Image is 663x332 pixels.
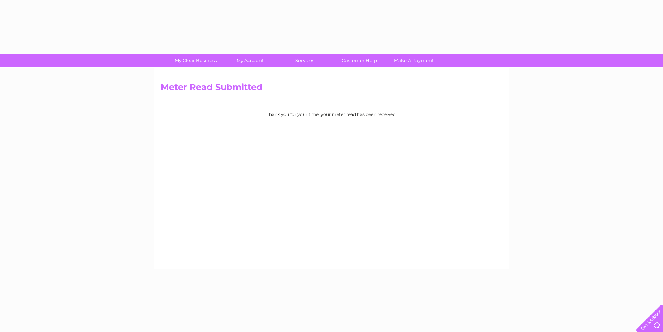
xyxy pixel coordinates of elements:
[165,111,498,118] p: Thank you for your time, your meter read has been received.
[161,82,502,96] h2: Meter Read Submitted
[384,54,443,67] a: Make A Payment
[166,54,225,67] a: My Clear Business
[221,54,280,67] a: My Account
[330,54,389,67] a: Customer Help
[275,54,334,67] a: Services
